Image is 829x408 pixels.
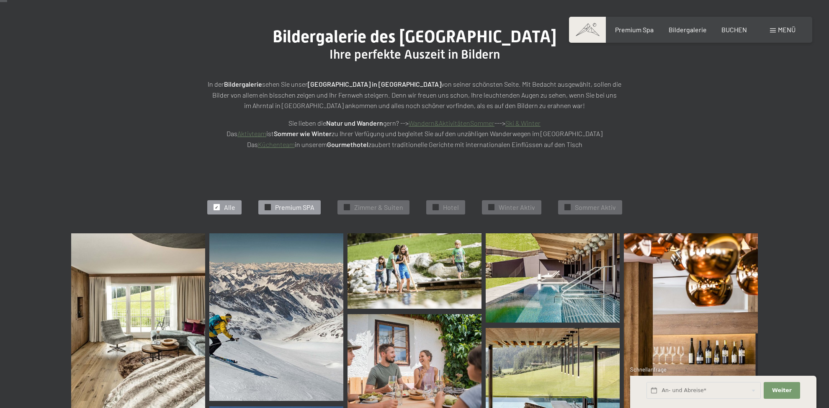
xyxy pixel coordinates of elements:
[275,203,314,212] span: Premium SPA
[258,140,295,148] a: Küchenteam
[409,119,494,127] a: Wandern&AktivitätenSommer
[434,204,437,210] span: ✓
[630,366,667,373] span: Schnellanfrage
[505,119,541,127] a: Ski & Winter
[345,204,348,210] span: ✓
[215,204,218,210] span: ✓
[224,203,235,212] span: Alle
[266,204,269,210] span: ✓
[274,129,332,137] strong: Sommer wie Winter
[669,26,707,34] a: Bildergalerie
[486,233,620,323] img: Bildergalerie
[348,233,481,309] img: Bildergalerie
[566,204,569,210] span: ✓
[721,26,747,34] a: BUCHEN
[237,129,266,137] a: Aktivteam
[209,233,343,401] img: Bildergalerie
[327,140,368,148] strong: Gourmethotel
[205,118,624,150] p: Sie lieben die gern? --> ---> Das ist zu Ihrer Verfügung und begleitet Sie auf den unzähligen Wan...
[308,80,441,88] strong: [GEOGRAPHIC_DATA] in [GEOGRAPHIC_DATA]
[615,26,654,34] a: Premium Spa
[764,382,800,399] button: Weiter
[443,203,459,212] span: Hotel
[224,80,262,88] strong: Bildergalerie
[778,26,796,34] span: Menü
[326,119,383,127] strong: Natur und Wandern
[489,204,493,210] span: ✓
[205,79,624,111] p: In der sehen Sie unser von seiner schönsten Seite. Mit Bedacht ausgewählt, sollen die Bilder von ...
[772,387,792,394] span: Weiter
[273,27,556,46] span: Bildergalerie des [GEOGRAPHIC_DATA]
[575,203,616,212] span: Sommer Aktiv
[354,203,403,212] span: Zimmer & Suiten
[499,203,535,212] span: Winter Aktiv
[330,47,500,62] span: Ihre perfekte Auszeit in Bildern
